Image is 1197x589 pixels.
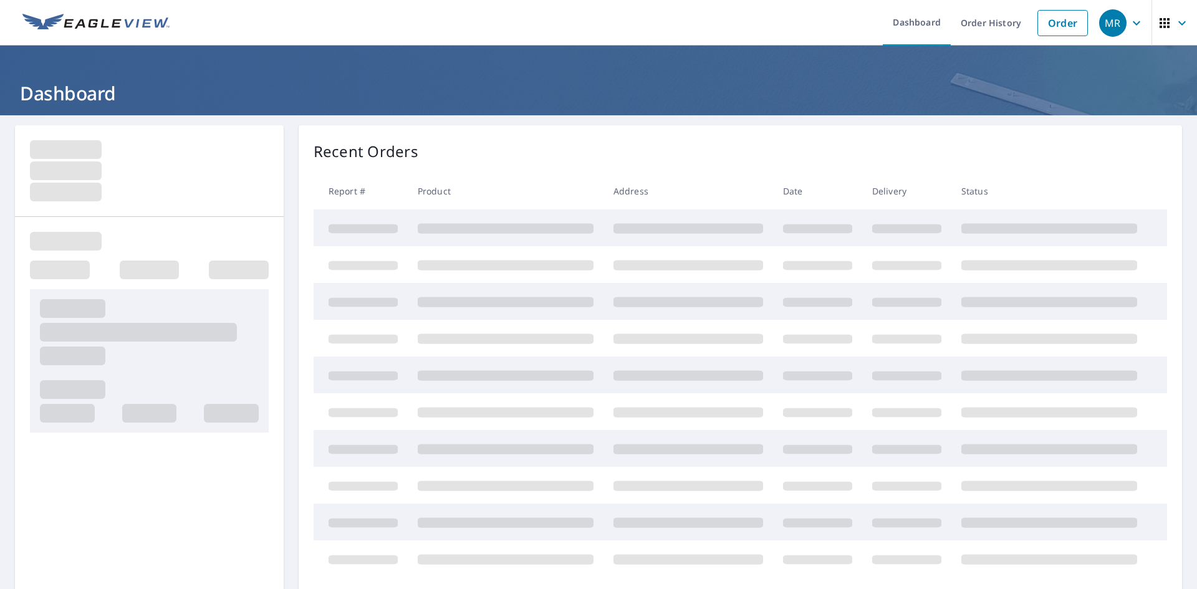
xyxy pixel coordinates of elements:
th: Product [408,173,603,209]
th: Status [951,173,1147,209]
th: Date [773,173,862,209]
img: EV Logo [22,14,170,32]
th: Delivery [862,173,951,209]
a: Order [1037,10,1088,36]
div: MR [1099,9,1127,37]
p: Recent Orders [314,140,418,163]
th: Report # [314,173,408,209]
th: Address [603,173,773,209]
h1: Dashboard [15,80,1182,106]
